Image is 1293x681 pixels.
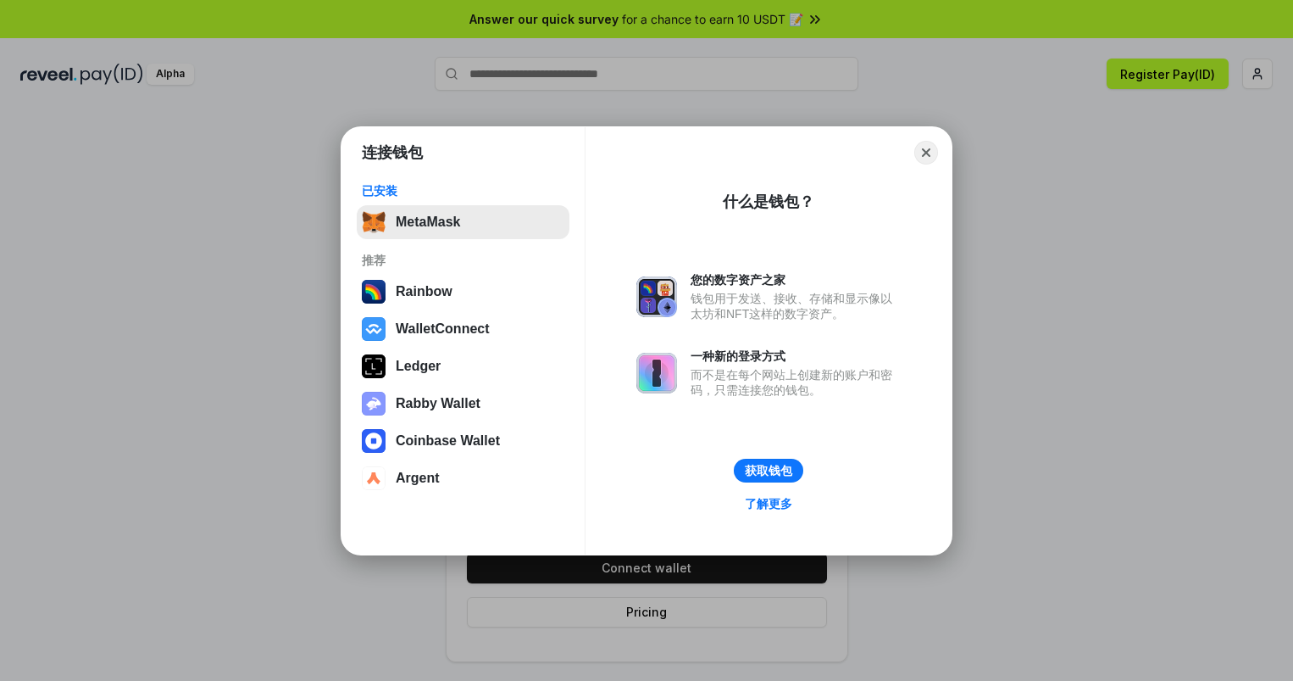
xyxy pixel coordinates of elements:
img: svg+xml,%3Csvg%20fill%3D%22none%22%20height%3D%2233%22%20viewBox%3D%220%200%2035%2033%22%20width%... [362,210,386,234]
div: 了解更多 [745,496,792,511]
div: Argent [396,471,440,486]
div: 已安装 [362,183,564,198]
button: Rabby Wallet [357,387,569,421]
img: svg+xml,%3Csvg%20xmlns%3D%22http%3A%2F%2Fwww.w3.org%2F2000%2Fsvg%22%20fill%3D%22none%22%20viewBox... [636,276,677,317]
button: Rainbow [357,275,569,309]
img: svg+xml,%3Csvg%20xmlns%3D%22http%3A%2F%2Fwww.w3.org%2F2000%2Fsvg%22%20fill%3D%22none%22%20viewBox... [636,353,677,394]
button: Argent [357,461,569,495]
div: MetaMask [396,215,460,230]
button: Close [914,141,938,165]
button: 获取钱包 [734,459,803,483]
img: svg+xml,%3Csvg%20width%3D%2228%22%20height%3D%2228%22%20viewBox%3D%220%200%2028%2028%22%20fill%3D... [362,317,386,341]
div: Rabby Wallet [396,396,480,411]
div: 而不是在每个网站上创建新的账户和密码，只需连接您的钱包。 [691,367,901,398]
div: Rainbow [396,284,452,299]
h1: 连接钱包 [362,142,423,163]
button: Ledger [357,349,569,383]
div: Coinbase Wallet [396,433,500,449]
div: 推荐 [362,253,564,268]
img: svg+xml,%3Csvg%20xmlns%3D%22http%3A%2F%2Fwww.w3.org%2F2000%2Fsvg%22%20width%3D%2228%22%20height%3... [362,354,386,378]
div: 获取钱包 [745,463,792,478]
div: 钱包用于发送、接收、存储和显示像以太坊和NFT这样的数字资产。 [691,291,901,321]
button: MetaMask [357,205,569,239]
button: Coinbase Wallet [357,424,569,458]
div: 一种新的登录方式 [691,349,901,364]
img: svg+xml,%3Csvg%20xmlns%3D%22http%3A%2F%2Fwww.w3.org%2F2000%2Fsvg%22%20fill%3D%22none%22%20viewBox... [362,392,386,416]
img: svg+xml,%3Csvg%20width%3D%2228%22%20height%3D%2228%22%20viewBox%3D%220%200%2028%2028%22%20fill%3D... [362,466,386,490]
button: WalletConnect [357,312,569,346]
img: svg+xml,%3Csvg%20width%3D%22120%22%20height%3D%22120%22%20viewBox%3D%220%200%20120%20120%22%20fil... [362,280,386,304]
a: 了解更多 [735,493,802,515]
div: Ledger [396,359,441,374]
div: 您的数字资产之家 [691,272,901,287]
div: 什么是钱包？ [723,192,814,212]
div: WalletConnect [396,321,490,337]
img: svg+xml,%3Csvg%20width%3D%2228%22%20height%3D%2228%22%20viewBox%3D%220%200%2028%2028%22%20fill%3D... [362,429,386,453]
